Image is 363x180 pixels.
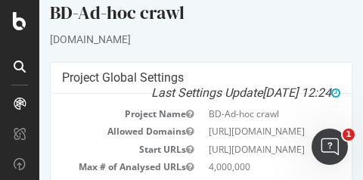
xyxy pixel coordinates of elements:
[23,105,162,123] td: Project Name
[11,32,313,47] div: [DOMAIN_NAME]
[23,158,162,175] td: Max # of Analysed URLs
[162,141,301,158] td: [URL][DOMAIN_NAME]
[312,129,348,165] iframe: Intercom live chat
[162,158,301,175] td: 4,000,000
[162,105,301,123] td: BD-Ad-hoc crawl
[112,85,301,101] i: Last Settings Update
[343,129,355,141] span: 1
[223,85,301,100] span: [DATE] 12:24
[23,70,301,85] h4: Project Global Settings
[23,141,162,158] td: Start URLs
[162,123,301,140] td: [URL][DOMAIN_NAME]
[23,123,162,140] td: Allowed Domains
